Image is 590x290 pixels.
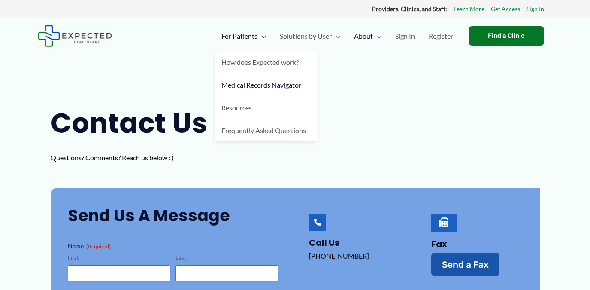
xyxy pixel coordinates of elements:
a: Frequently Asked Questions [215,119,318,141]
strong: Providers, Clinics, and Staff: [372,5,447,12]
a: For PatientsMenu Toggle [215,21,273,51]
a: Find a Clinic [469,26,544,46]
a: How does Expected work? [215,51,318,74]
a: Call Us [309,237,339,249]
span: Medical Records Navigator [221,81,301,89]
a: Call Us [309,214,326,231]
span: For Patients [221,21,257,51]
legend: Name [68,242,111,250]
nav: Primary Site Navigation [215,21,460,51]
span: How does Expected work? [221,58,299,66]
a: Solutions by UserMenu Toggle [273,21,347,51]
span: About [354,21,373,51]
a: Send a Fax [431,253,499,276]
span: Sign In [395,21,415,51]
a: Sign In [526,3,544,15]
label: First [68,254,170,262]
a: Medical Records Navigator [215,73,318,96]
span: Send a Fax [442,260,489,269]
span: Resources [221,104,252,112]
span: Register [429,21,453,51]
span: Menu Toggle [332,21,340,51]
p: Questions? Comments? Reach us below : ) [51,151,227,164]
h1: Contact Us [51,104,227,143]
a: Learn More [454,3,484,15]
a: Resources [215,96,318,119]
a: Get Access [491,3,520,15]
label: Last [175,254,278,262]
a: Sign In [388,21,422,51]
span: (Required) [86,243,111,250]
h2: Send Us a Message [68,205,278,226]
span: Solutions by User [280,21,332,51]
span: Menu Toggle [373,21,381,51]
span: Frequently Asked Questions [221,126,306,134]
p: [PHONE_NUMBER]‬‬ [309,250,400,263]
span: Menu Toggle [257,21,266,51]
a: AboutMenu Toggle [347,21,388,51]
a: Register [422,21,460,51]
img: Expected Healthcare Logo - side, dark font, small [38,25,112,47]
h4: Fax [431,239,523,249]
